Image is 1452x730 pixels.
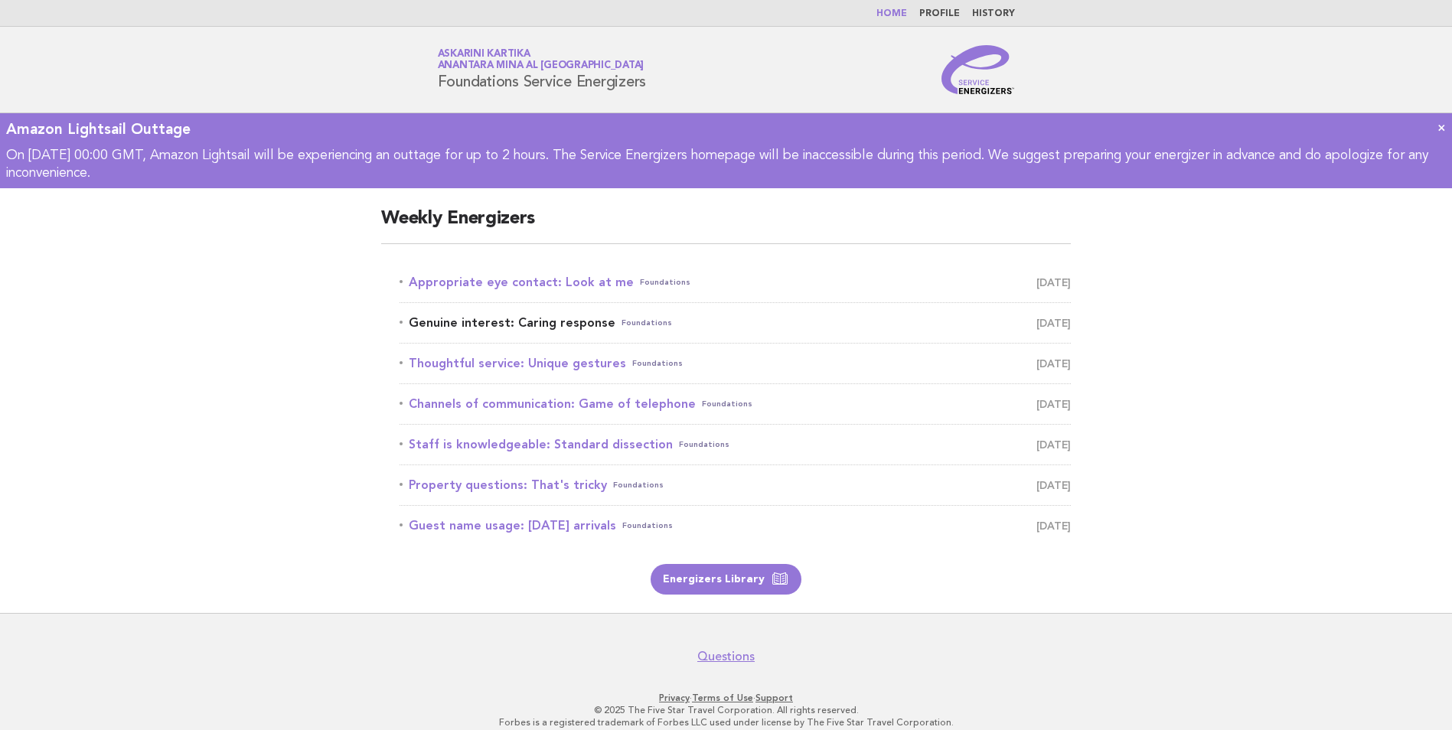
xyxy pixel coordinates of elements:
img: Service Energizers [941,45,1015,94]
h1: Foundations Service Energizers [438,50,647,90]
a: Profile [919,9,960,18]
a: Staff is knowledgeable: Standard dissectionFoundations [DATE] [400,434,1071,455]
span: [DATE] [1036,272,1071,293]
a: Askarini KartikaAnantara Mina al [GEOGRAPHIC_DATA] [438,49,644,70]
h2: Weekly Energizers [381,207,1071,244]
span: Foundations [702,393,752,415]
span: Foundations [622,312,672,334]
span: [DATE] [1036,393,1071,415]
a: Guest name usage: [DATE] arrivalsFoundations [DATE] [400,515,1071,536]
span: [DATE] [1036,434,1071,455]
div: Amazon Lightsail Outtage [6,119,1446,139]
span: [DATE] [1036,312,1071,334]
p: Forbes is a registered trademark of Forbes LLC used under license by The Five Star Travel Corpora... [258,716,1195,728]
a: Property questions: That's trickyFoundations [DATE] [400,474,1071,496]
a: Support [755,693,793,703]
span: [DATE] [1036,353,1071,374]
a: Terms of Use [692,693,753,703]
a: Home [876,9,907,18]
a: Genuine interest: Caring responseFoundations [DATE] [400,312,1071,334]
p: · · [258,692,1195,704]
p: On [DATE] 00:00 GMT, Amazon Lightsail will be experiencing an outtage for up to 2 hours. The Serv... [6,147,1446,183]
a: Privacy [659,693,690,703]
a: History [972,9,1015,18]
a: Questions [697,649,755,664]
span: Foundations [622,515,673,536]
span: Anantara Mina al [GEOGRAPHIC_DATA] [438,61,644,71]
span: [DATE] [1036,474,1071,496]
span: Foundations [679,434,729,455]
span: Foundations [640,272,690,293]
a: Energizers Library [651,564,801,595]
p: © 2025 The Five Star Travel Corporation. All rights reserved. [258,704,1195,716]
a: Channels of communication: Game of telephoneFoundations [DATE] [400,393,1071,415]
a: Appropriate eye contact: Look at meFoundations [DATE] [400,272,1071,293]
span: Foundations [613,474,664,496]
span: Foundations [632,353,683,374]
a: × [1437,119,1446,135]
a: Thoughtful service: Unique gesturesFoundations [DATE] [400,353,1071,374]
span: [DATE] [1036,515,1071,536]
